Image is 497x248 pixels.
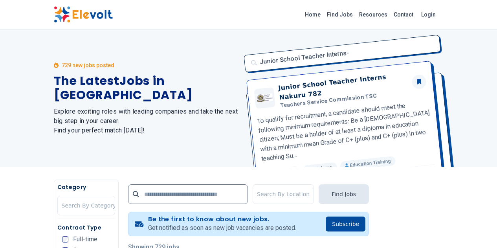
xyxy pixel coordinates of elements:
[326,217,365,231] button: Subscribe
[391,8,416,21] a: Contact
[62,236,68,242] input: Full-time
[62,61,114,69] p: 729 new jobs posted
[54,107,239,135] h2: Explore exciting roles with leading companies and take the next big step in your career. Find you...
[54,6,113,23] img: Elevolt
[324,8,356,21] a: Find Jobs
[319,184,369,204] button: Find Jobs
[57,224,115,231] h5: Contract Type
[356,8,391,21] a: Resources
[54,74,239,102] h1: The Latest Jobs in [GEOGRAPHIC_DATA]
[148,215,296,223] h4: Be the first to know about new jobs.
[302,8,324,21] a: Home
[73,236,97,242] span: Full-time
[416,7,440,22] a: Login
[57,183,115,191] h5: Category
[148,223,296,233] p: Get notified as soon as new job vacancies are posted.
